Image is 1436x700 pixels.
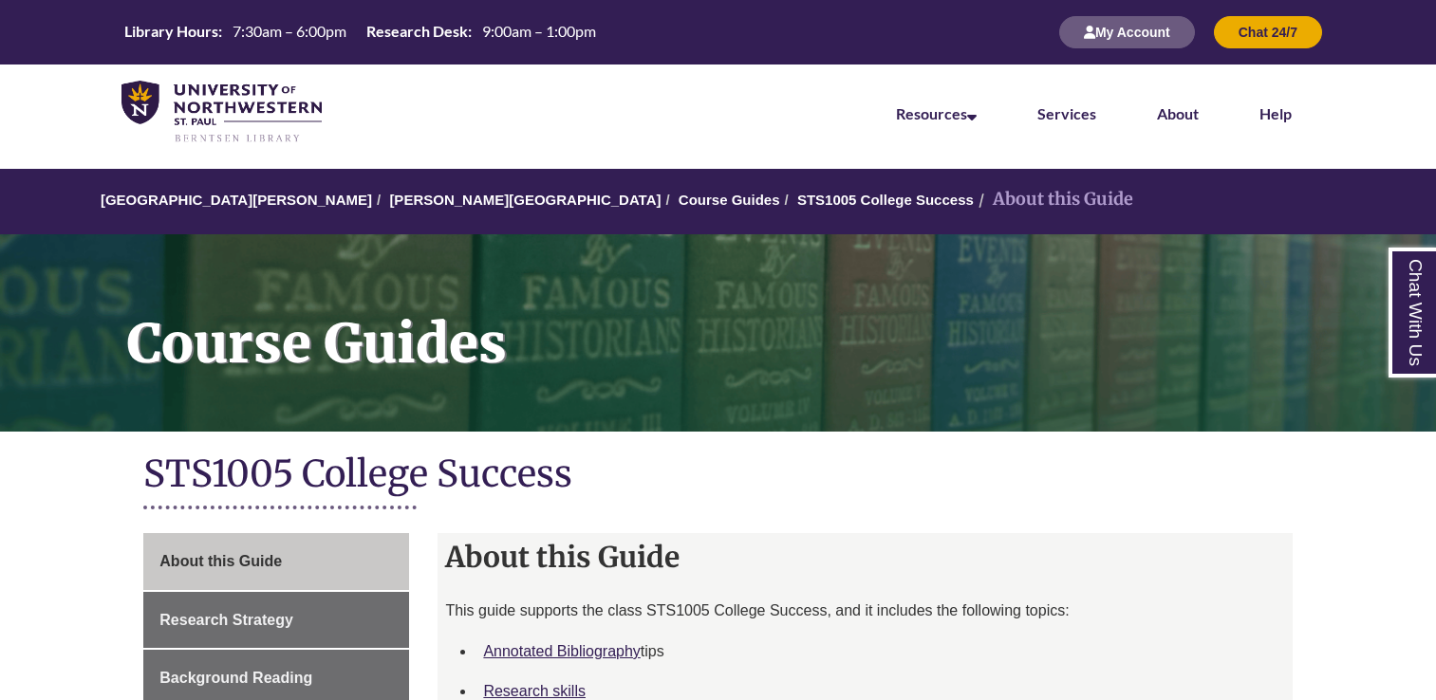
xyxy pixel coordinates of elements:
span: Research Strategy [159,612,293,628]
h1: STS1005 College Success [143,451,1292,501]
a: Course Guides [679,192,780,208]
span: 9:00am – 1:00pm [482,22,596,40]
h2: About this Guide [438,533,1292,580]
a: Resources [896,104,977,122]
th: Research Desk: [359,21,475,42]
th: Library Hours: [117,21,225,42]
a: Help [1259,104,1292,122]
a: STS1005 College Success [797,192,974,208]
a: [GEOGRAPHIC_DATA][PERSON_NAME] [101,192,372,208]
li: About this Guide [974,186,1133,213]
a: Chat 24/7 [1214,24,1322,40]
table: Hours Today [117,21,604,42]
a: Research Strategy [143,592,409,649]
span: About this Guide [159,553,282,569]
img: UNWSP Library Logo [121,81,322,144]
a: Services [1037,104,1096,122]
h1: Course Guides [106,234,1436,407]
a: Hours Today [117,21,604,44]
p: This guide supports the class STS1005 College Success, and it includes the following topics: [445,599,1284,622]
a: About [1157,104,1199,122]
a: About this Guide [143,533,409,590]
a: Research skills [483,683,586,699]
a: Annotated Bibliography [483,643,640,659]
button: My Account [1059,16,1195,48]
a: [PERSON_NAME][GEOGRAPHIC_DATA] [389,192,661,208]
span: Background Reading [159,670,312,686]
button: Chat 24/7 [1214,16,1322,48]
span: 7:30am – 6:00pm [233,22,346,40]
a: My Account [1059,24,1195,40]
li: tips [476,632,1284,672]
